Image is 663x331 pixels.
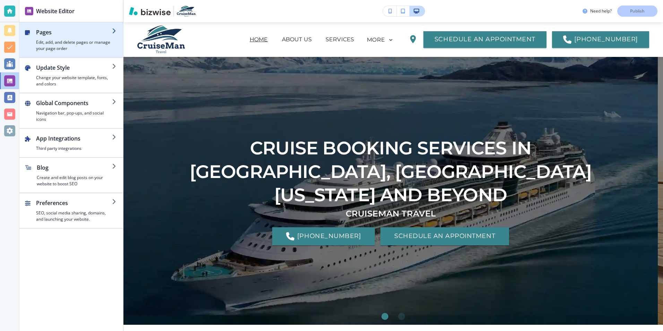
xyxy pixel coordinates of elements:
[367,34,403,45] div: MORE
[25,7,33,15] img: editor icon
[250,35,268,44] p: HOME
[36,63,112,72] h2: Update Style
[36,7,75,15] h2: Website Editor
[19,93,123,128] button: Global ComponentsNavigation bar, pop-ups, and social icons
[36,110,112,122] h4: Navigation bar, pop-ups, and social icons
[272,227,375,245] a: [PHONE_NUMBER]
[190,137,592,206] strong: CRUISE BOOKING SERVICES IN [GEOGRAPHIC_DATA], [GEOGRAPHIC_DATA][US_STATE] AND BEYOND
[282,35,312,44] p: ABOUT US
[552,31,649,48] a: [PHONE_NUMBER]
[590,8,612,14] h3: Need help?
[377,308,393,325] li: Go to slide 1
[19,193,123,228] button: PreferencesSEO, social media sharing, domains, and launching your website.
[19,129,123,157] button: App IntegrationsThird party integrations
[36,99,112,107] h2: Global Components
[346,209,436,219] strong: CRUISEMAN TRAVEL
[36,145,112,152] h4: Third party integrations
[19,23,123,57] button: PagesEdit, add, and delete pages or manage your page order
[393,308,410,325] li: Go to slide 2
[423,31,546,48] button: SCHEDULE AN APPOINTMENT
[326,35,354,44] p: SERVICES
[36,210,112,222] h4: SEO, social media sharing, domains, and launching your website.
[36,134,112,143] h2: App Integrations
[36,75,112,87] h4: Change your website template, fonts, and colors
[380,227,509,245] button: SCHEDULE AN APPOINTMENT
[367,37,385,43] p: MORE
[19,158,123,193] button: BlogCreate and edit blog posts on your website to boost SEO
[37,163,112,172] h2: Blog
[129,7,171,15] img: Bizwise Logo
[36,28,112,36] h2: Pages
[19,58,123,93] button: Update StyleChange your website template, fonts, and colors
[36,199,112,207] h2: Preferences
[37,175,112,187] h4: Create and edit blog posts on your website to boost SEO
[137,25,207,53] img: CruiseMan Travel
[36,39,112,52] h4: Edit, add, and delete pages or manage your page order
[177,6,196,17] img: Your Logo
